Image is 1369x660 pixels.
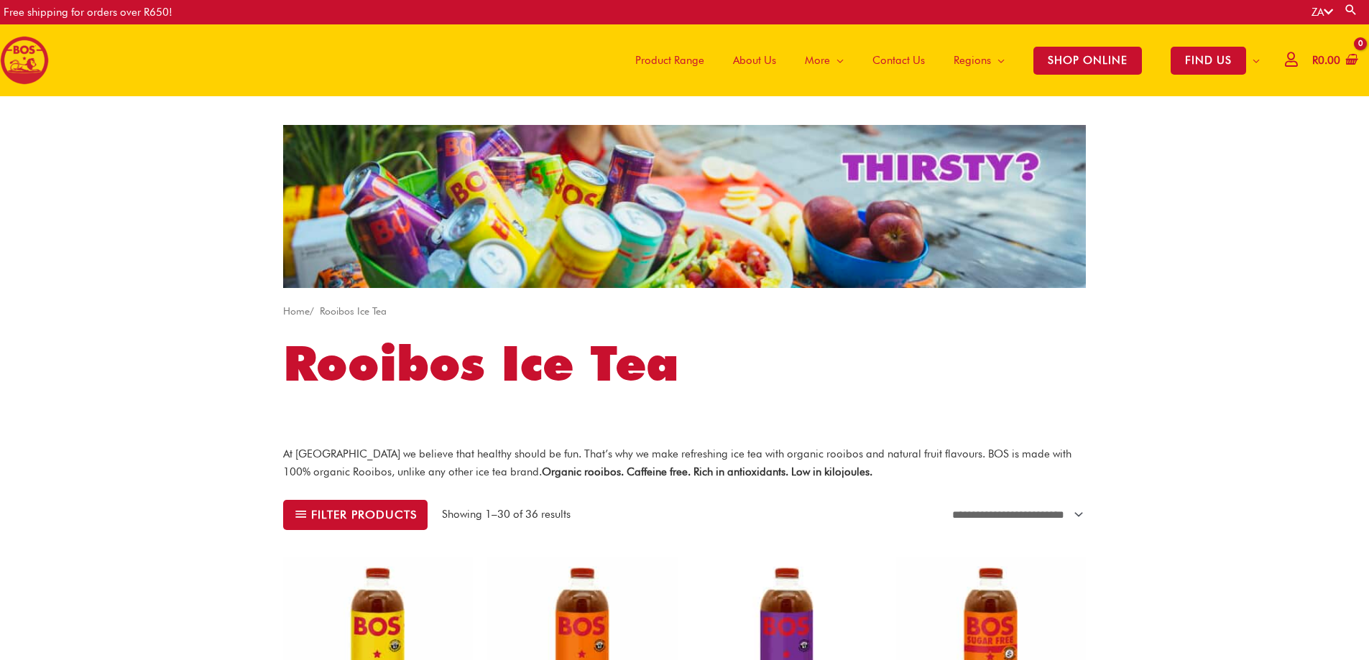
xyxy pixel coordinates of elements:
[805,39,830,82] span: More
[1312,54,1340,67] bdi: 0.00
[442,506,571,523] p: Showing 1–30 of 36 results
[621,24,719,96] a: Product Range
[1312,54,1318,67] span: R
[635,39,704,82] span: Product Range
[1312,6,1333,19] a: ZA
[283,305,310,317] a: Home
[283,302,1086,320] nav: Breadcrumb
[283,125,1086,288] img: screenshot
[954,39,991,82] span: Regions
[719,24,790,96] a: About Us
[283,330,1086,397] h1: Rooibos Ice Tea
[1344,3,1358,17] a: Search button
[790,24,858,96] a: More
[1019,24,1156,96] a: SHOP ONLINE
[283,500,428,530] button: Filter products
[733,39,776,82] span: About Us
[311,509,417,520] span: Filter products
[1309,45,1358,77] a: View Shopping Cart, empty
[1171,47,1246,75] span: FIND US
[858,24,939,96] a: Contact Us
[542,465,872,478] strong: Organic rooibos. Caffeine free. Rich in antioxidants. Low in kilojoules.
[610,24,1274,96] nav: Site Navigation
[939,24,1019,96] a: Regions
[1033,47,1142,75] span: SHOP ONLINE
[283,445,1086,481] p: At [GEOGRAPHIC_DATA] we believe that healthy should be fun. That’s why we make refreshing ice tea...
[944,501,1086,529] select: Shop order
[872,39,925,82] span: Contact Us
